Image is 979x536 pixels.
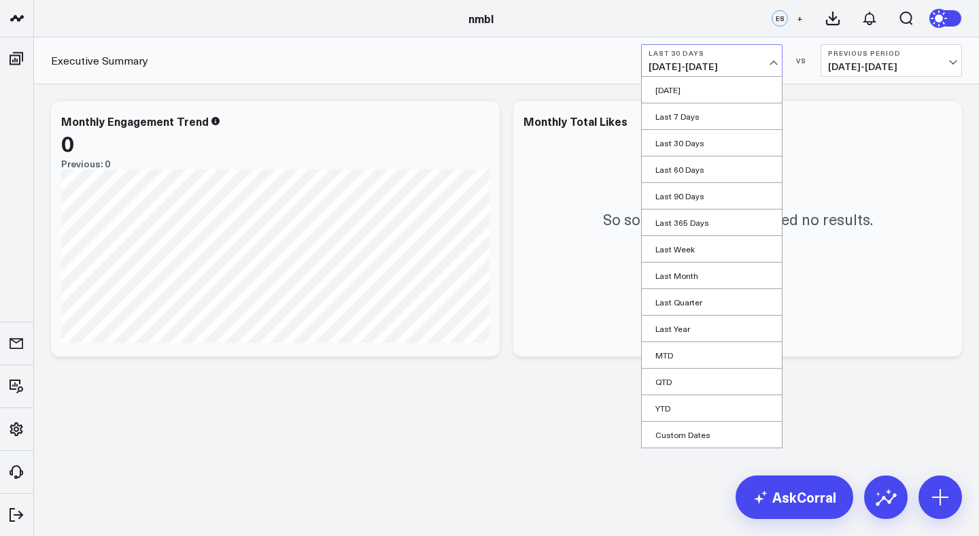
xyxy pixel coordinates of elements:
[61,114,209,129] div: Monthly Engagement Trend
[642,130,782,156] a: Last 30 Days
[642,210,782,235] a: Last 365 Days
[642,395,782,421] a: YTD
[642,289,782,315] a: Last Quarter
[642,263,782,288] a: Last Month
[797,14,803,23] span: +
[61,158,489,169] div: Previous: 0
[642,103,782,129] a: Last 7 Days
[649,49,775,57] b: Last 30 Days
[821,44,962,77] button: Previous Period[DATE]-[DATE]
[468,11,494,26] a: nmbl
[641,44,783,77] button: Last 30 Days[DATE]-[DATE]
[642,236,782,262] a: Last Week
[642,183,782,209] a: Last 90 Days
[828,49,955,57] b: Previous Period
[603,209,873,229] p: So sorry. The query returned no results.
[642,422,782,448] a: Custom Dates
[789,56,814,65] div: VS
[736,475,853,519] a: AskCorral
[642,316,782,341] a: Last Year
[642,77,782,103] a: [DATE]
[61,131,74,155] div: 0
[51,53,148,68] a: Executive Summary
[649,61,775,72] span: [DATE] - [DATE]
[523,114,628,129] div: Monthly Total Likes
[642,156,782,182] a: Last 60 Days
[642,342,782,368] a: MTD
[791,10,808,27] button: +
[828,61,955,72] span: [DATE] - [DATE]
[642,369,782,395] a: QTD
[772,10,788,27] div: ES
